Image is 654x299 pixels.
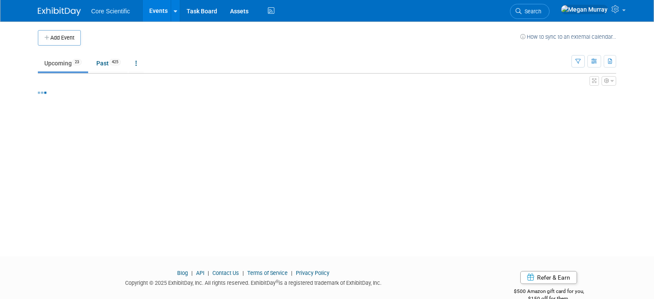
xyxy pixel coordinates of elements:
[276,279,279,284] sup: ®
[520,34,616,40] a: How to sync to an external calendar...
[38,92,46,94] img: loading...
[109,59,121,65] span: 425
[189,270,195,276] span: |
[510,4,550,19] a: Search
[38,277,468,287] div: Copyright © 2025 ExhibitDay, Inc. All rights reserved. ExhibitDay is a registered trademark of Ex...
[196,270,204,276] a: API
[561,5,608,14] img: Megan Murray
[212,270,239,276] a: Contact Us
[177,270,188,276] a: Blog
[240,270,246,276] span: |
[38,55,88,71] a: Upcoming23
[206,270,211,276] span: |
[296,270,329,276] a: Privacy Policy
[90,55,127,71] a: Past425
[522,8,541,15] span: Search
[247,270,288,276] a: Terms of Service
[520,271,577,284] a: Refer & Earn
[91,8,130,15] span: Core Scientific
[38,30,81,46] button: Add Event
[72,59,82,65] span: 23
[289,270,295,276] span: |
[38,7,81,16] img: ExhibitDay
